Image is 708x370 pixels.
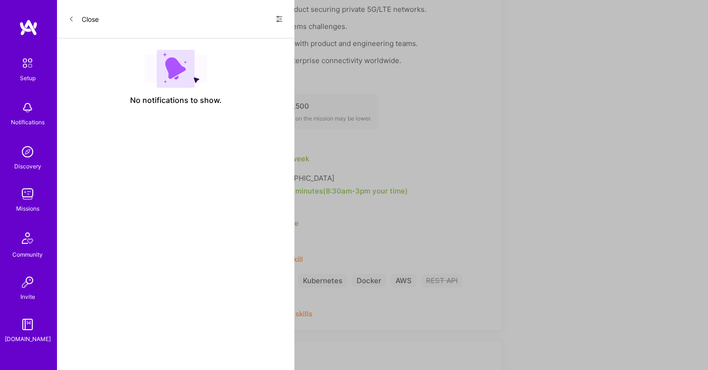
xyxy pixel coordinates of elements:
[16,227,39,250] img: Community
[18,185,37,203] img: teamwork
[18,315,37,334] img: guide book
[14,161,41,171] div: Discovery
[20,292,35,302] div: Invite
[11,117,45,127] div: Notifications
[18,142,37,161] img: discovery
[144,50,207,88] img: empty
[19,19,38,36] img: logo
[18,273,37,292] img: Invite
[16,203,39,213] div: Missions
[5,334,51,344] div: [DOMAIN_NAME]
[68,11,99,27] button: Close
[18,98,37,117] img: bell
[130,95,222,105] span: No notifications to show.
[18,53,38,73] img: setup
[20,73,36,83] div: Setup
[12,250,43,259] div: Community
